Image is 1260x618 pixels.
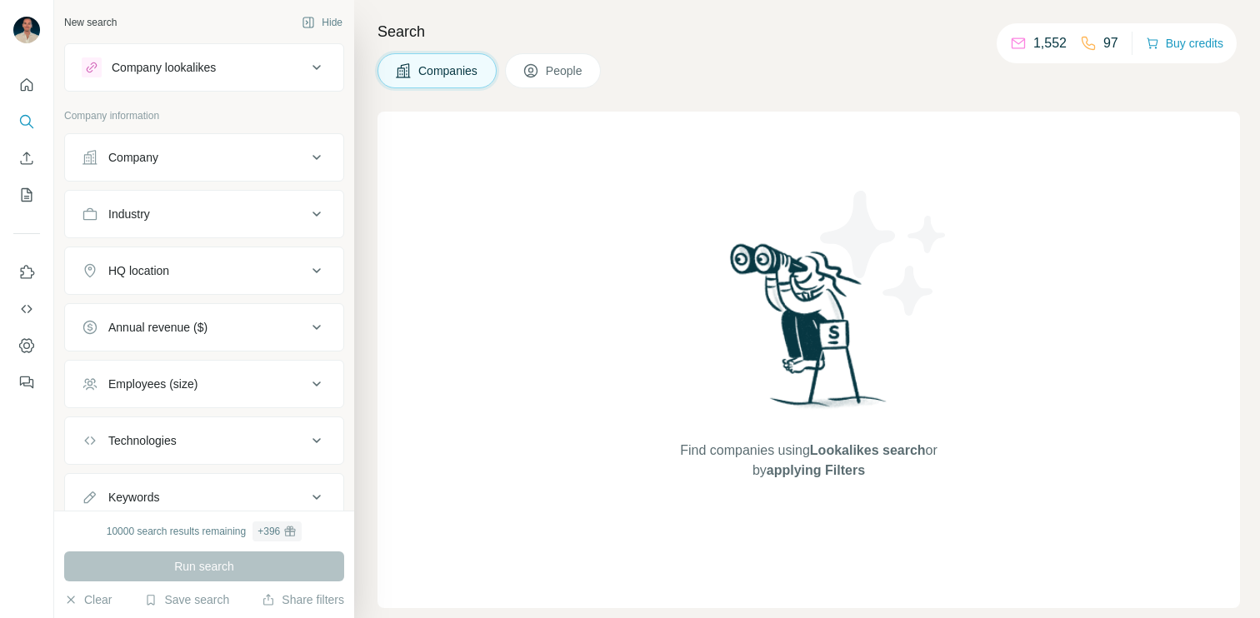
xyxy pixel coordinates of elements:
div: HQ location [108,262,169,279]
div: Annual revenue ($) [108,319,207,336]
button: Dashboard [13,331,40,361]
button: Company lookalikes [65,47,343,87]
button: HQ location [65,251,343,291]
p: 1,552 [1033,33,1067,53]
button: Share filters [262,591,344,608]
div: Company lookalikes [112,59,216,76]
span: Find companies using or by [675,441,942,481]
div: 10000 search results remaining [107,521,302,541]
button: Company [65,137,343,177]
div: Technologies [108,432,177,449]
button: Hide [290,10,354,35]
p: Company information [64,108,344,123]
button: Employees (size) [65,364,343,404]
button: Use Surfe on LinkedIn [13,257,40,287]
button: Industry [65,194,343,234]
button: Technologies [65,421,343,461]
button: My lists [13,180,40,210]
button: Feedback [13,367,40,397]
button: Save search [144,591,229,608]
div: New search [64,15,117,30]
button: Annual revenue ($) [65,307,343,347]
span: People [546,62,584,79]
button: Search [13,107,40,137]
p: 97 [1103,33,1118,53]
h4: Search [377,20,1240,43]
button: Clear [64,591,112,608]
button: Use Surfe API [13,294,40,324]
span: Lookalikes search [810,443,926,457]
img: Surfe Illustration - Stars [809,178,959,328]
img: Avatar [13,17,40,43]
button: Quick start [13,70,40,100]
span: applying Filters [767,463,865,477]
button: Buy credits [1146,32,1223,55]
div: Industry [108,206,150,222]
button: Enrich CSV [13,143,40,173]
span: Companies [418,62,479,79]
div: Keywords [108,489,159,506]
button: Keywords [65,477,343,517]
div: Company [108,149,158,166]
div: Employees (size) [108,376,197,392]
div: + 396 [257,524,280,539]
img: Surfe Illustration - Woman searching with binoculars [722,239,896,425]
